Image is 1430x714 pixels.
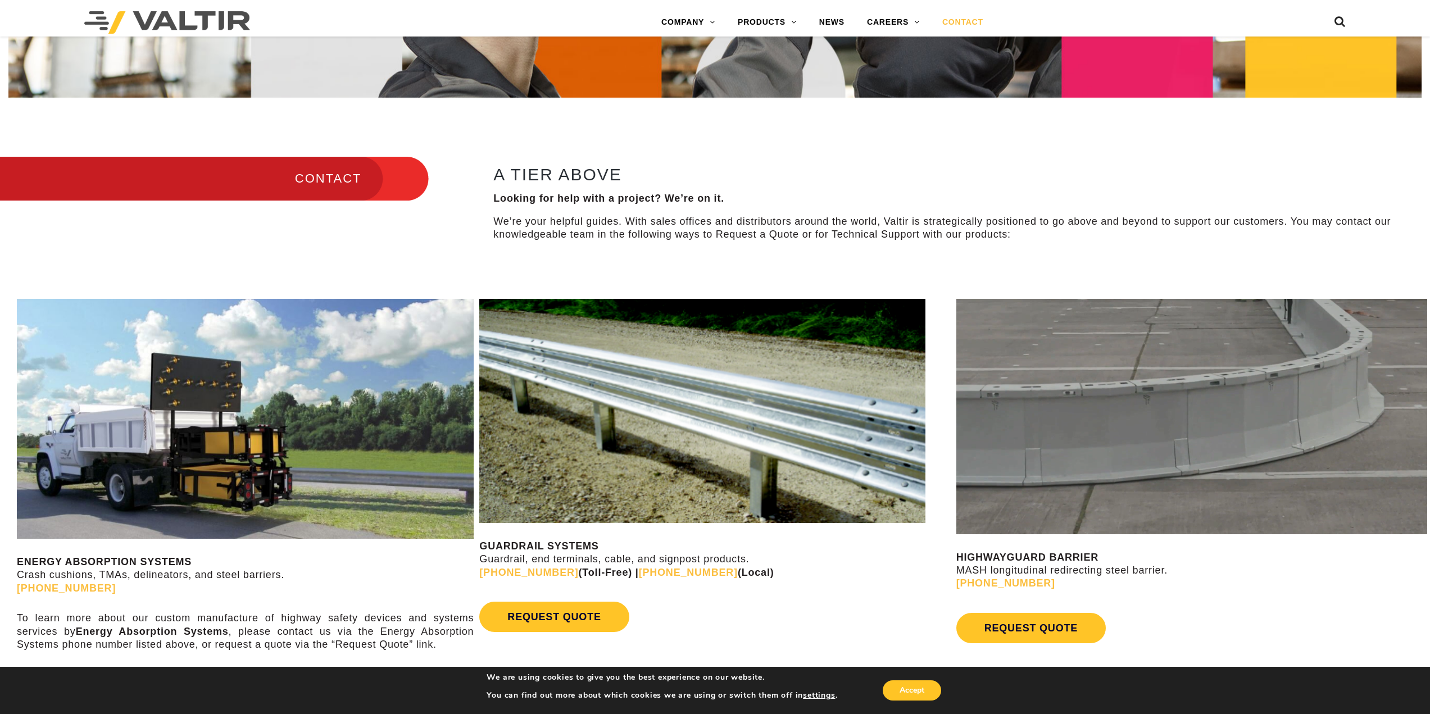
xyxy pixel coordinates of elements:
a: [PHONE_NUMBER] [639,567,738,578]
img: Radius-Barrier-Section-Highwayguard3 [956,299,1427,534]
strong: HIGHWAYGUARD BARRIER [956,552,1098,563]
a: COMPANY [650,11,727,34]
strong: ENERGY ABSORPTION SYSTEMS [17,556,192,567]
img: Valtir [84,11,250,34]
p: Crash cushions, TMAs, delineators, and steel barriers. [17,556,474,595]
p: We’re your helpful guides. With sales offices and distributors around the world, Valtir is strate... [493,215,1400,242]
strong: (Toll-Free) | (Local) [479,567,774,578]
strong: Looking for help with a project? We’re on it. [493,193,724,204]
strong: Energy Absorption Systems [76,626,229,637]
p: MASH longitudinal redirecting steel barrier. [956,551,1427,590]
p: We are using cookies to give you the best experience on our website. [487,672,837,683]
a: CAREERS [856,11,931,34]
a: CONTACT [931,11,995,34]
p: Guardrail, end terminals, cable, and signpost products. [479,540,950,579]
a: NEWS [808,11,856,34]
a: REQUEST QUOTE [479,602,629,632]
img: SS180M Contact Us Page Image [17,299,474,539]
p: To learn more about our custom manufacture of highway safety devices and systems services by , pl... [17,612,474,651]
a: [PHONE_NUMBER] [17,583,116,594]
p: You can find out more about which cookies we are using or switch them off in . [487,690,837,701]
a: [PHONE_NUMBER] [956,577,1055,589]
button: settings [803,690,835,701]
a: REQUEST QUOTE [956,613,1106,643]
strong: GUARDRAIL SYSTEMS [479,540,598,552]
h2: A TIER ABOVE [493,165,1400,184]
img: Guardrail Contact Us Page Image [479,299,925,523]
a: PRODUCTS [727,11,808,34]
button: Accept [883,680,941,701]
a: [PHONE_NUMBER] [479,567,578,578]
